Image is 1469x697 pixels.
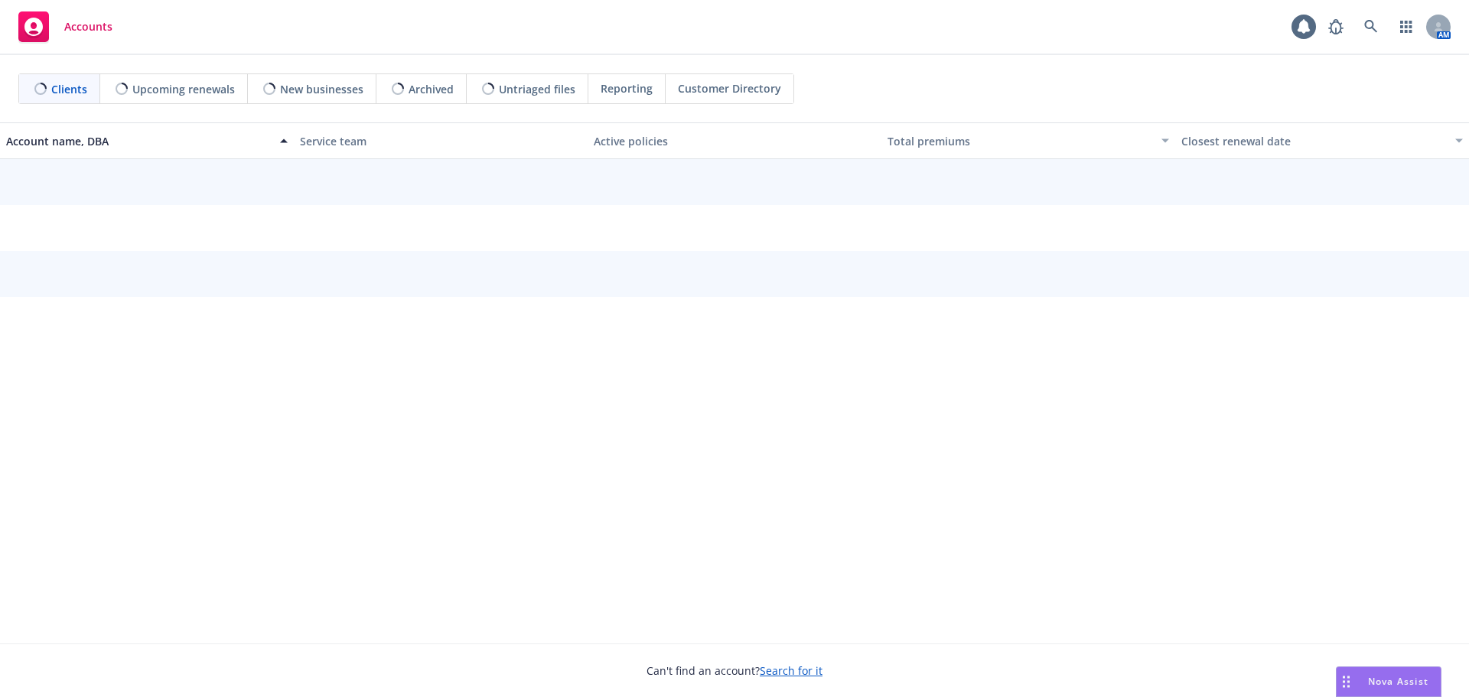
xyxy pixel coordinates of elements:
div: Drag to move [1337,667,1356,696]
a: Accounts [12,5,119,48]
div: Total premiums [888,133,1152,149]
div: Closest renewal date [1181,133,1446,149]
span: Customer Directory [678,80,781,96]
button: Nova Assist [1336,666,1441,697]
span: Upcoming renewals [132,81,235,97]
div: Active policies [594,133,875,149]
button: Closest renewal date [1175,122,1469,159]
span: Reporting [601,80,653,96]
div: Service team [300,133,581,149]
a: Search for it [760,663,822,678]
a: Report a Bug [1321,11,1351,42]
span: Untriaged files [499,81,575,97]
button: Service team [294,122,588,159]
span: Accounts [64,21,112,33]
span: Can't find an account? [647,663,822,679]
div: Account name, DBA [6,133,271,149]
a: Switch app [1391,11,1422,42]
a: Search [1356,11,1386,42]
span: Nova Assist [1368,675,1428,688]
button: Total premiums [881,122,1175,159]
span: Clients [51,81,87,97]
span: Archived [409,81,454,97]
span: New businesses [280,81,363,97]
button: Active policies [588,122,881,159]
